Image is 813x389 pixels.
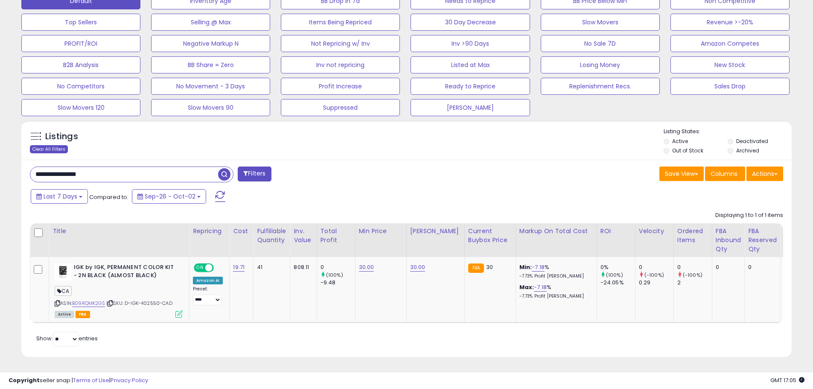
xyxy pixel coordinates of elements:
[151,78,270,95] button: No Movement - 3 Days
[670,14,790,31] button: Revenue >-20%
[519,263,532,271] b: Min:
[677,279,712,287] div: 2
[672,147,703,154] label: Out of Stock
[639,263,673,271] div: 0
[55,263,183,317] div: ASIN:
[72,300,105,307] a: B09RQMK2GS
[411,14,530,31] button: 30 Day Decrease
[541,14,660,31] button: Slow Movers
[45,131,78,143] h5: Listings
[468,227,512,245] div: Current Buybox Price
[30,145,68,153] div: Clear All Filters
[486,263,493,271] span: 30
[532,263,545,272] a: -7.18
[326,272,343,278] small: (100%)
[534,283,547,292] a: -7.18
[76,311,90,318] span: FBA
[672,137,688,145] label: Active
[541,35,660,52] button: No Sale 7D
[294,263,310,271] div: 808.11
[411,78,530,95] button: Ready to Reprice
[644,272,664,278] small: (-100%)
[233,227,250,236] div: Cost
[321,227,352,245] div: Total Profit
[516,223,597,257] th: The percentage added to the cost of goods (COGS) that forms the calculator for Min & Max prices.
[677,263,712,271] div: 0
[151,99,270,116] button: Slow Movers 90
[519,227,593,236] div: Markup on Total Cost
[541,56,660,73] button: Losing Money
[151,56,270,73] button: BB Share = Zero
[659,167,704,181] button: Save View
[9,377,148,385] div: seller snap | |
[639,227,670,236] div: Velocity
[233,263,245,272] a: 19.71
[519,293,590,299] p: -7.73% Profit [PERSON_NAME]
[746,167,783,181] button: Actions
[111,376,148,384] a: Privacy Policy
[600,227,632,236] div: ROI
[9,376,40,384] strong: Copyright
[55,263,72,281] img: 31ae6TFvE8L._SL40_.jpg
[213,264,226,272] span: OFF
[711,170,737,178] span: Columns
[519,283,534,291] b: Max:
[132,189,206,204] button: Sep-26 - Oct-02
[683,272,702,278] small: (-100%)
[281,56,400,73] button: Inv not repricing
[21,56,140,73] button: B2B Analysis
[21,14,140,31] button: Top Sellers
[73,376,109,384] a: Terms of Use
[321,279,355,287] div: -9.48
[193,286,223,305] div: Preset:
[411,56,530,73] button: Listed at Max
[52,227,186,236] div: Title
[55,286,72,296] span: CA
[193,227,226,236] div: Repricing
[541,78,660,95] button: Replenishment Recs.
[281,99,400,116] button: Suppressed
[600,279,635,287] div: -24.05%
[705,167,745,181] button: Columns
[151,35,270,52] button: Negative Markup N
[770,376,804,384] span: 2025-10-10 17:05 GMT
[151,14,270,31] button: Selling @ Max
[736,147,759,154] label: Archived
[55,311,74,318] span: All listings currently available for purchase on Amazon
[193,277,223,284] div: Amazon AI
[21,35,140,52] button: PROFIT/ROI
[106,300,172,307] span: | SKU: D-IGK-402550-CAD
[519,273,590,279] p: -7.73% Profit [PERSON_NAME]
[294,227,313,245] div: Inv. value
[664,128,792,136] p: Listing States:
[44,192,77,201] span: Last 7 Days
[21,78,140,95] button: No Competitors
[600,263,635,271] div: 0%
[410,227,461,236] div: [PERSON_NAME]
[281,35,400,52] button: Not Repricing w/ Inv
[670,78,790,95] button: Sales Drop
[606,272,623,278] small: (100%)
[411,99,530,116] button: [PERSON_NAME]
[410,263,425,272] a: 30.00
[677,227,708,245] div: Ordered Items
[748,227,777,254] div: FBA Reserved Qty
[736,137,768,145] label: Deactivated
[36,334,98,342] span: Show: entries
[639,279,673,287] div: 0.29
[31,189,88,204] button: Last 7 Days
[89,193,128,201] span: Compared to:
[257,227,286,245] div: Fulfillable Quantity
[670,56,790,73] button: New Stock
[716,263,738,271] div: 0
[281,14,400,31] button: Items Being Repriced
[74,263,178,281] b: IGK by IGK, PERMANENT COLOR KIT - 2N BLACK (ALMOST BLACK)
[238,167,271,181] button: Filters
[519,284,590,299] div: %
[670,35,790,52] button: Amazon Competes
[716,227,741,254] div: FBA inbound Qty
[468,263,484,273] small: FBA
[748,263,774,271] div: 0
[195,264,205,272] span: ON
[519,263,590,279] div: %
